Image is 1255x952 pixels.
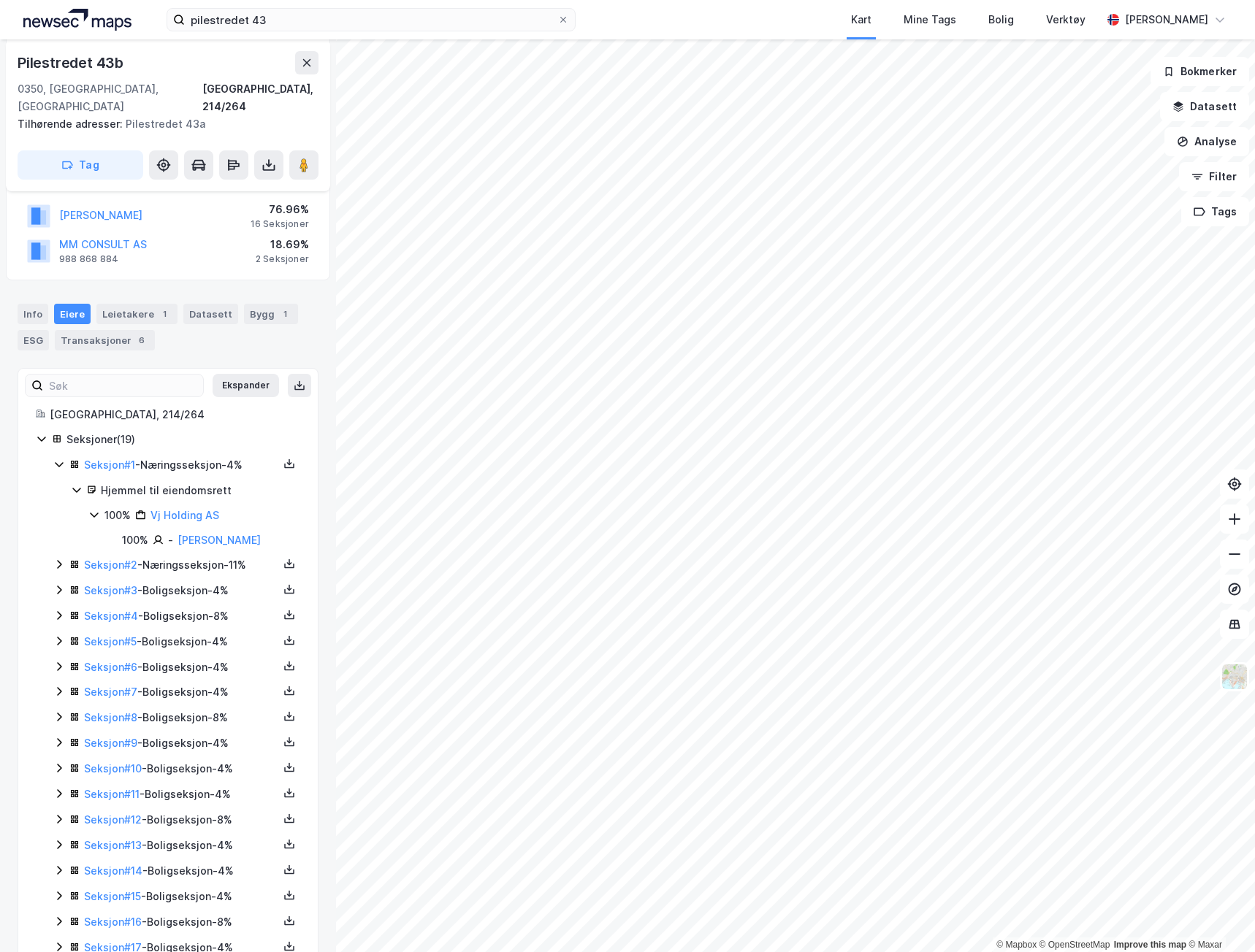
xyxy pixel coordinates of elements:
[256,236,309,253] div: 18.69%
[18,304,48,324] div: Info
[59,253,118,265] div: 988 868 884
[84,813,142,826] a: Seksjon#12
[185,9,557,31] input: Søk på adresse, matrikkel, gårdeiere, leietakere eller personer
[84,610,138,622] a: Seksjon#4
[23,9,131,31] img: logo.a4113a55bc3d86da70a041830d287a7e.svg
[84,734,278,752] div: - Boligseksjon - 4%
[1164,127,1249,156] button: Analyse
[84,737,137,749] a: Seksjon#9
[1114,940,1186,950] a: Improve this map
[84,811,278,829] div: - Boligseksjon - 8%
[55,330,155,350] div: Transaksjoner
[66,431,300,448] div: Seksjoner ( 19 )
[244,304,298,324] div: Bygg
[50,406,300,423] div: [GEOGRAPHIC_DATA], 214/264
[84,582,278,599] div: - Boligseksjon - 4%
[84,890,141,902] a: Seksjon#15
[150,509,219,521] a: Vj Holding AS
[84,837,278,854] div: - Boligseksjon - 4%
[988,11,1014,28] div: Bolig
[1160,92,1249,121] button: Datasett
[18,51,126,74] div: Pilestredet 43b
[18,80,202,115] div: 0350, [GEOGRAPHIC_DATA], [GEOGRAPHIC_DATA]
[84,556,278,574] div: - Næringsseksjon - 11%
[1179,162,1249,191] button: Filter
[851,11,871,28] div: Kart
[18,115,307,133] div: Pilestredet 43a
[84,709,278,726] div: - Boligseksjon - 8%
[84,839,142,851] a: Seksjon#13
[84,915,142,928] a: Seksjon#16
[1181,197,1249,226] button: Tags
[183,304,238,324] div: Datasett
[43,375,203,396] input: Søk
[1151,57,1249,86] button: Bokmerker
[84,661,137,673] a: Seksjon#6
[101,482,300,499] div: Hjemmel til eiendomsrett
[84,760,278,778] div: - Boligseksjon - 4%
[202,80,318,115] div: [GEOGRAPHIC_DATA], 214/264
[18,150,143,180] button: Tag
[84,458,135,471] a: Seksjon#1
[84,888,278,905] div: - Boligseksjon - 4%
[1182,882,1255,952] iframe: Chat Widget
[122,531,148,549] div: 100%
[1221,663,1248,691] img: Z
[84,558,137,571] a: Seksjon#2
[904,11,956,28] div: Mine Tags
[84,864,142,877] a: Seksjon#14
[84,786,278,803] div: - Boligseksjon - 4%
[134,333,149,348] div: 6
[104,507,131,524] div: 100%
[84,584,137,596] a: Seksjon#3
[84,635,137,648] a: Seksjon#5
[1046,11,1086,28] div: Verktøy
[1040,940,1110,950] a: OpenStreetMap
[213,374,279,397] button: Ekspander
[84,456,278,474] div: - Næringsseksjon - 4%
[84,686,137,698] a: Seksjon#7
[54,304,91,324] div: Eiere
[1182,882,1255,952] div: Kontrollprogram for chat
[84,659,278,676] div: - Boligseksjon - 4%
[996,940,1037,950] a: Mapbox
[96,304,178,324] div: Leietakere
[278,307,292,321] div: 1
[84,607,278,625] div: - Boligseksjon - 8%
[84,711,137,723] a: Seksjon#8
[84,788,140,800] a: Seksjon#11
[84,633,278,650] div: - Boligseksjon - 4%
[251,201,309,218] div: 76.96%
[178,534,261,546] a: [PERSON_NAME]
[1125,11,1208,28] div: [PERSON_NAME]
[84,862,278,880] div: - Boligseksjon - 4%
[157,307,172,321] div: 1
[168,531,173,549] div: -
[256,253,309,265] div: 2 Seksjoner
[18,330,49,350] div: ESG
[84,683,278,701] div: - Boligseksjon - 4%
[251,218,309,230] div: 16 Seksjoner
[84,913,278,931] div: - Boligseksjon - 8%
[18,118,126,130] span: Tilhørende adresser:
[84,762,142,775] a: Seksjon#10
